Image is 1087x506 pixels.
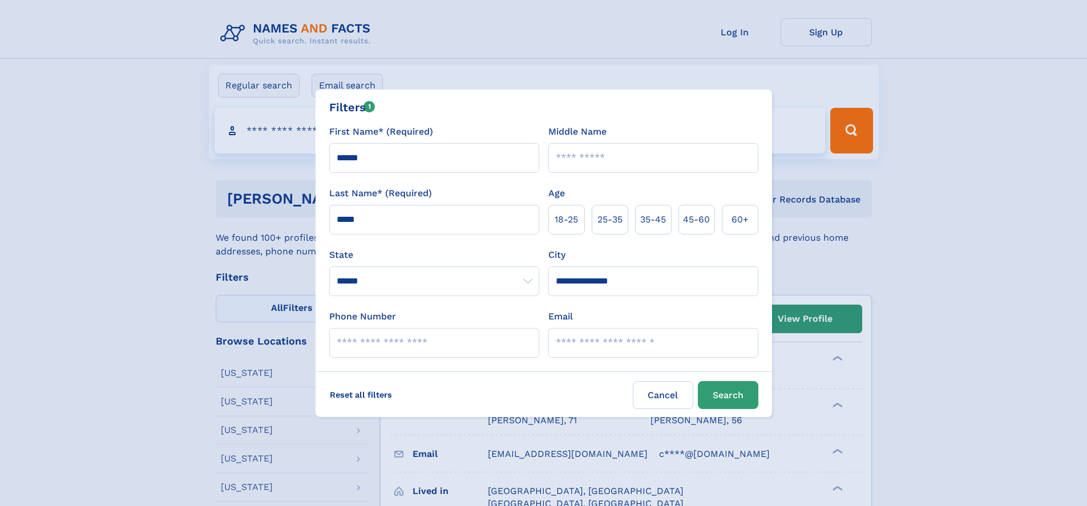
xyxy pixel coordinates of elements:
span: 25‑35 [597,213,623,226]
span: 18‑25 [555,213,578,226]
div: Filters [329,99,375,116]
label: Phone Number [329,310,396,323]
label: Reset all filters [322,381,399,408]
label: Middle Name [548,125,607,139]
label: State [329,248,539,262]
label: City [548,248,565,262]
label: Email [548,310,573,323]
label: First Name* (Required) [329,125,433,139]
label: Cancel [633,381,693,409]
span: 45‑60 [683,213,710,226]
label: Age [548,187,565,200]
span: 35‑45 [640,213,666,226]
span: 60+ [732,213,749,226]
label: Last Name* (Required) [329,187,432,200]
button: Search [698,381,758,409]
